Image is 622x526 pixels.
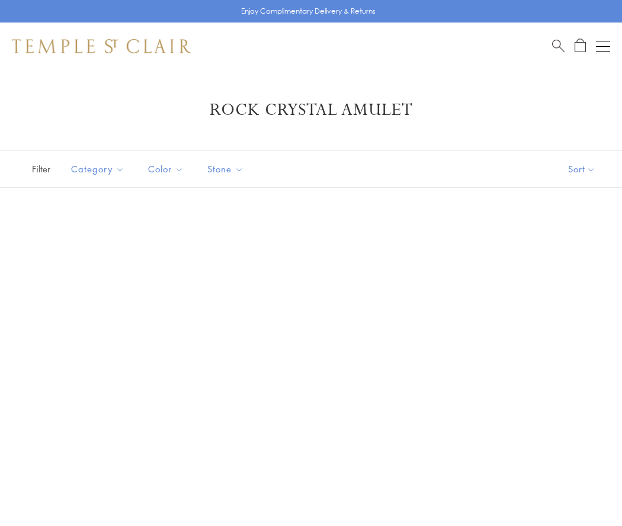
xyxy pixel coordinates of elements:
[30,100,592,121] h1: Rock Crystal Amulet
[62,156,133,182] button: Category
[142,162,193,177] span: Color
[596,39,610,53] button: Open navigation
[552,39,565,53] a: Search
[241,5,376,17] p: Enjoy Complimentary Delivery & Returns
[201,162,252,177] span: Stone
[65,162,133,177] span: Category
[575,39,586,53] a: Open Shopping Bag
[139,156,193,182] button: Color
[541,151,622,187] button: Show sort by
[12,39,191,53] img: Temple St. Clair
[198,156,252,182] button: Stone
